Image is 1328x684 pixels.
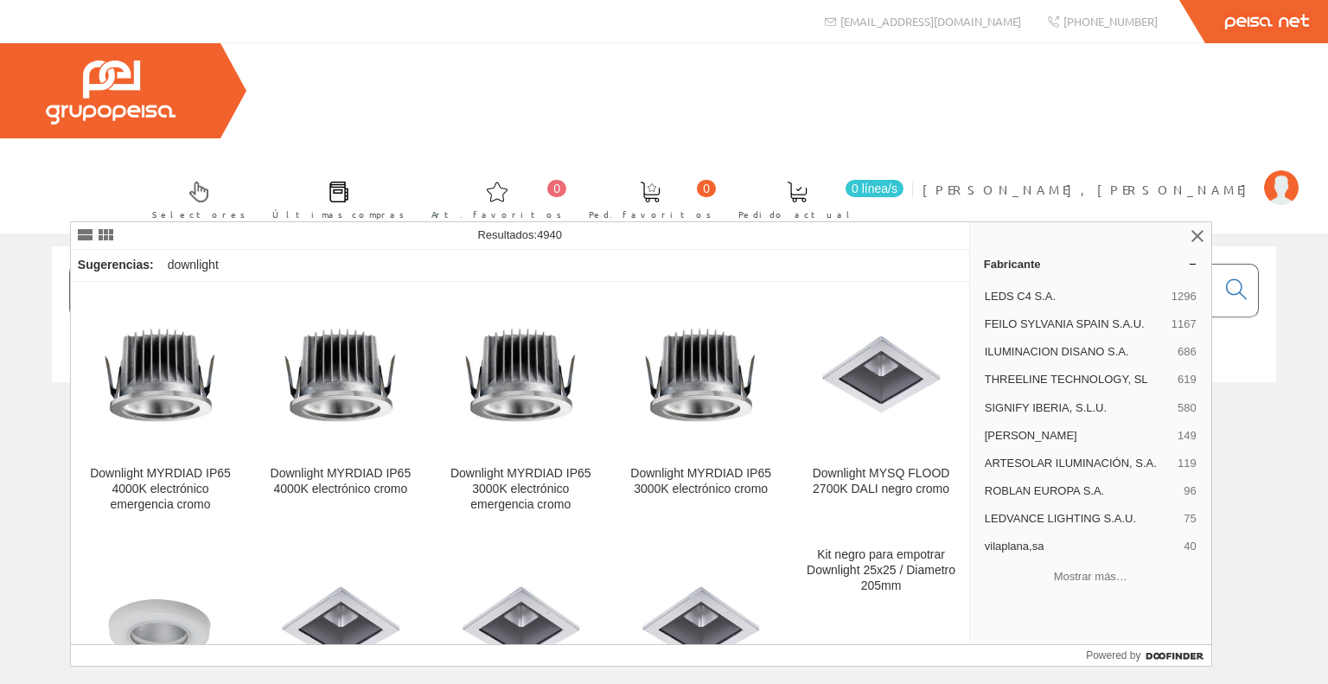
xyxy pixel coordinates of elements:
span: [PHONE_NUMBER] [1063,14,1158,29]
img: Downlight MYSQ FLOOD 2700K dimable negro cromo [265,568,416,682]
div: downlight [161,250,226,281]
img: Downlight MYRDIAD IP65 3000K electrónico cromo [625,314,776,434]
span: LEDVANCE LIGHTING S.A.U. [985,511,1178,527]
span: Selectores [152,206,246,223]
span: 40 [1184,539,1196,554]
span: 4940 [537,228,562,241]
span: Últimas compras [272,206,405,223]
a: Últimas compras [255,167,413,230]
a: Downlight MYSQ FLOOD 2700K DALI negro cromo Downlight MYSQ FLOOD 2700K DALI negro cromo [791,283,970,533]
span: 0 [697,180,716,197]
span: 75 [1184,511,1196,527]
div: Downlight MYRDIAD IP65 3000K electrónico emergencia cromo [445,466,597,513]
span: 1296 [1172,289,1197,304]
div: Downlight MYRDIAD IP65 4000K electrónico cromo [265,466,416,497]
span: Ped. favoritos [589,206,712,223]
span: 619 [1178,372,1197,387]
span: 0 línea/s [846,180,903,197]
span: THREELINE TECHNOLOGY, SL [985,372,1171,387]
span: 580 [1178,400,1197,416]
span: 0 [547,180,566,197]
span: 96 [1184,483,1196,499]
span: Resultados: [477,228,562,241]
span: Powered by [1086,648,1140,663]
span: ILUMINACION DISANO S.A. [985,344,1171,360]
a: Downlight MYRDIAD IP65 3000K electrónico emergencia cromo Downlight MYRDIAD IP65 3000K electrónic... [431,283,610,533]
a: Downlight MYRDIAD IP65 4000K electrónico cromo Downlight MYRDIAD IP65 4000K electrónico cromo [251,283,430,533]
a: Downlight MYRDIAD IP65 4000K electrónico emergencia cromo Downlight MYRDIAD IP65 4000K electrónic... [71,283,250,533]
a: Powered by [1086,645,1211,666]
span: 1167 [1172,316,1197,332]
img: Downlight MYSQ FLOOD 2700K DALI negro cromo [805,317,956,431]
span: ROBLAN EUROPA S.A. [985,483,1178,499]
span: ARTESOLAR ILUMINACIÓN, S.A. [985,456,1171,471]
div: © Grupo Peisa [52,404,1276,419]
div: Downlight MYSQ FLOOD 2700K DALI negro cromo [805,466,956,497]
button: Mostrar más… [977,563,1204,591]
div: Downlight MYRDIAD IP65 4000K electrónico emergencia cromo [85,466,236,513]
span: Art. favoritos [431,206,562,223]
span: [PERSON_NAME], [PERSON_NAME] [923,181,1255,198]
span: Pedido actual [738,206,856,223]
span: [PERSON_NAME] [985,428,1171,444]
img: Downlight MYRDIAD IP65 3000K electrónico emergencia cromo [445,314,597,434]
span: FEILO SYLVANIA SPAIN S.A.U. [985,316,1165,332]
a: Selectores [135,167,254,230]
span: 149 [1178,428,1197,444]
span: 119 [1178,456,1197,471]
img: Downlight MYSQ SPOT 2700K dimable negro cromo [625,568,776,682]
span: 686 [1178,344,1197,360]
span: SIGNIFY IBERIA, S.L.U. [985,400,1171,416]
div: Sugerencias: [71,253,157,278]
div: Downlight MYRDIAD IP65 3000K electrónico cromo [625,466,776,497]
img: Downlight MYRDIAD IP65 4000K electrónico emergencia cromo [85,314,236,434]
img: Downlight MYSQ SPOT 2700K DALI negro cromo [445,568,597,682]
span: [EMAIL_ADDRESS][DOMAIN_NAME] [840,14,1021,29]
img: Grupo Peisa [46,61,176,125]
img: Aro cometa para Downlight MYRDIAD MICRO [85,567,236,683]
div: Kit negro para empotrar Downlight 25x25 / Diametro 205mm [805,547,956,594]
a: [PERSON_NAME], [PERSON_NAME] [923,167,1299,183]
img: Downlight MYRDIAD IP65 4000K electrónico cromo [265,314,416,434]
a: Fabricante [970,250,1211,278]
span: vilaplana,sa [985,539,1178,554]
a: Downlight MYRDIAD IP65 3000K electrónico cromo Downlight MYRDIAD IP65 3000K electrónico cromo [611,283,790,533]
span: LEDS C4 S.A. [985,289,1165,304]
